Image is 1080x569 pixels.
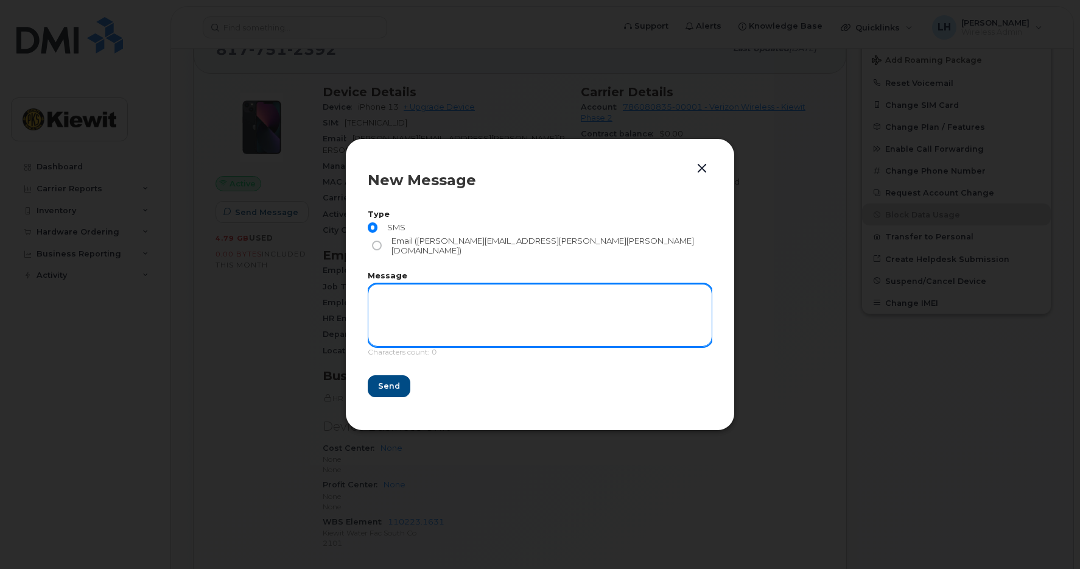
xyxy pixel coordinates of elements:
[812,111,1071,510] iframe: Messenger
[368,211,712,219] label: Type
[372,241,382,250] input: Email ([PERSON_NAME][EMAIL_ADDRESS][PERSON_NAME][PERSON_NAME][DOMAIN_NAME])
[387,236,709,256] span: Email ([PERSON_NAME][EMAIL_ADDRESS][PERSON_NAME][PERSON_NAME][DOMAIN_NAME])
[378,380,400,392] span: Send
[382,222,405,232] span: SMS
[368,173,712,188] div: New Message
[368,272,712,280] label: Message
[1027,516,1071,560] iframe: Messenger Launcher
[368,347,712,364] div: Characters count: 0
[368,375,410,397] button: Send
[368,222,377,232] input: SMS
